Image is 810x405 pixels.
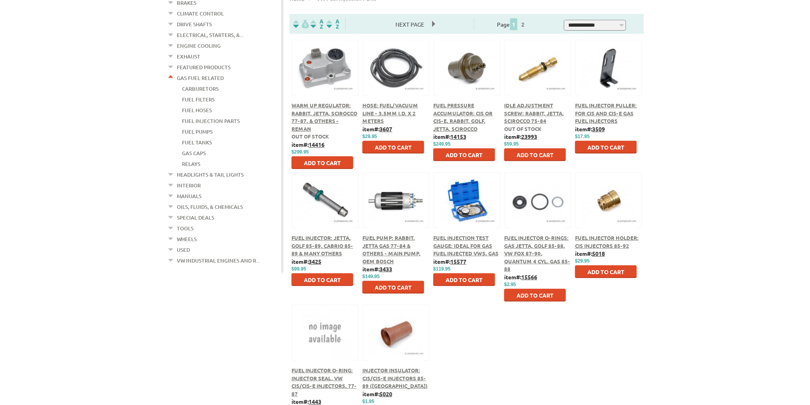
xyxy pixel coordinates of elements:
[592,125,605,132] u: 3509
[375,144,412,151] span: Add to Cart
[177,180,201,191] a: Interior
[177,169,244,180] a: Headlights & Tail Lights
[375,284,412,291] span: Add to Cart
[433,141,450,147] span: $249.95
[575,134,590,139] span: $17.95
[182,148,206,158] a: Gas Caps
[362,265,392,273] b: item#:
[504,141,519,147] span: $59.95
[309,258,321,265] u: 3425
[575,234,639,249] a: Fuel Injector Holder: CIS Injectors 85-92
[575,258,590,264] span: $29.95
[182,137,212,148] a: Fuel Tanks
[575,250,605,257] b: item#:
[380,390,392,397] u: 5020
[433,234,499,257] a: Fuel Injection Test Gauge: Ideal for Gas Fuel Injected VWs, Gas
[362,281,424,294] button: Add to Cart
[362,390,392,397] b: item#:
[182,159,200,169] a: Relays
[521,133,537,140] u: 23993
[521,273,537,280] u: 15566
[309,141,325,148] u: 14416
[504,125,542,132] span: Out of stock
[292,234,353,257] a: Fuel Injector: Jetta, Golf 85-89, Cabrio 85-89 & Many Others
[292,156,353,169] button: Add to Cart
[177,223,194,234] a: Tools
[433,266,450,272] span: $119.95
[292,273,353,286] button: Add to Cart
[433,273,495,286] button: Add to Cart
[362,125,392,132] b: item#:
[504,133,537,140] b: item#:
[504,273,537,280] b: item#:
[362,399,374,404] span: $1.95
[292,258,321,265] b: item#:
[450,133,466,140] u: 14153
[292,398,321,405] b: item#:
[177,202,243,212] a: Oils, Fluids, & Chemicals
[182,105,212,115] a: Fuel Hoses
[177,73,224,83] a: Gas Fuel Related
[504,289,566,302] button: Add to Cart
[182,127,213,137] a: Fuel Pumps
[504,148,566,161] button: Add to Cart
[292,266,306,272] span: $99.95
[362,102,418,124] a: Hose: Fuel/Vacuum Line - 3.5mm I.D. x 2 meters
[177,51,200,62] a: Exhaust
[177,8,224,19] a: Climate Control
[446,151,483,158] span: Add to Cart
[362,367,428,389] a: Injector Insulator: CIS/CIS-E Injectors 85-89 ([GEOGRAPHIC_DATA])
[504,234,570,272] a: Fuel Injector O-Rings: Gas Jetta, Golf 85-88, VW Fox 87-90, Quantum 4 cyl. Gas 85-88
[293,19,309,29] img: filterpricelow.svg
[292,102,357,132] a: Warm Up Regulator: Rabbit, Jetta, Scirocco 77-87, & Others - Reman
[575,125,605,132] b: item#:
[504,102,564,124] a: Idle Adjustment Screw: Rabbit, Jetta, Scirocco 75-84
[309,19,325,29] img: Sort by Headline
[380,125,392,132] u: 3607
[177,212,214,223] a: Special Deals
[177,234,197,244] a: Wheels
[587,268,624,275] span: Add to Cart
[177,19,212,29] a: Drive Shafts
[575,141,637,154] button: Add to Cart
[292,141,325,148] b: item#:
[474,18,550,31] div: Page
[433,102,493,132] a: Fuel Pressure Accumulator: CIS or CIS-E, Rabbit, Golf, Jetta, Scirocco
[325,19,341,29] img: Sort by Sales Rank
[387,18,432,30] span: Next Page
[182,84,219,94] a: Carburetors
[362,234,421,265] a: Fuel Pump: Rabbit, Jetta Gas 77-84 & Others - Main Pump, OEM Bosch
[446,276,483,283] span: Add to Cart
[592,250,605,257] u: 5018
[292,149,309,155] span: $299.95
[177,245,190,255] a: Used
[182,94,215,105] a: Fuel Filters
[387,21,432,28] a: Next Page
[304,276,341,283] span: Add to Cart
[309,398,321,405] u: 1443
[304,159,341,166] span: Add to Cart
[177,41,221,51] a: Engine Cooling
[292,367,357,397] a: Fuel Injector O-ring: Injector Seal, VW CIS/CIS-E Injectors, 77-87
[450,258,466,265] u: 15577
[177,30,243,40] a: Electrical, Starters, &...
[362,134,377,139] span: $29.95
[517,151,554,158] span: Add to Cart
[362,141,424,154] button: Add to Cart
[433,133,466,140] b: item#:
[177,62,231,72] a: Featured Products
[177,191,202,201] a: Manuals
[575,102,637,124] a: Fuel Injector Puller: for CIS and CIS-E Gas Fuel Injectors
